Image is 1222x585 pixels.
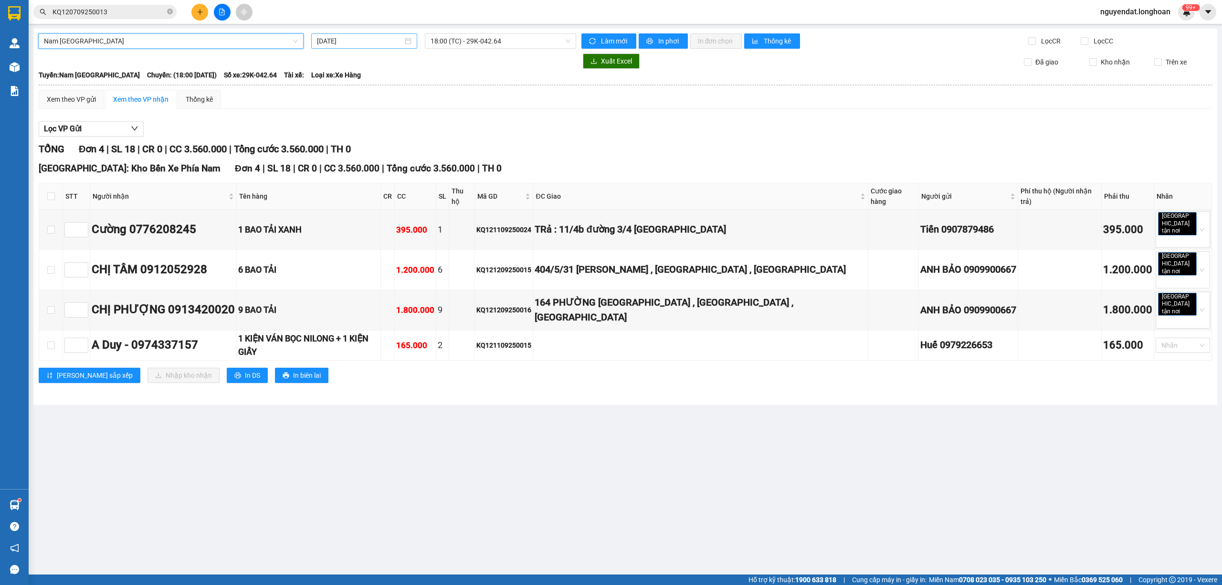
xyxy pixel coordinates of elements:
div: Xem theo VP nhận [113,94,169,105]
span: | [319,163,322,174]
span: close-circle [167,9,173,14]
span: plus [197,9,203,15]
div: KQ121209250016 [476,305,531,315]
span: CR 0 [142,143,162,155]
div: 1 BAO TẢI XANH [238,223,379,236]
span: message [10,565,19,574]
button: caret-down [1200,4,1216,21]
span: Miền Nam [929,574,1046,585]
span: CR 0 [298,163,317,174]
td: KQ121209250016 [475,290,533,330]
td: KQ121109250015 [475,330,533,361]
span: | [326,143,328,155]
span: TH 0 [482,163,502,174]
span: Hỗ trợ kỹ thuật: [748,574,836,585]
button: sort-ascending[PERSON_NAME] sắp xếp [39,368,140,383]
div: 6 BAO TẢI [238,263,379,277]
span: | [1130,574,1131,585]
span: | [382,163,384,174]
span: Mã GD [477,191,523,202]
button: bar-chartThống kê [744,33,800,49]
img: logo-vxr [8,6,21,21]
span: close [1181,229,1186,234]
span: question-circle [10,522,19,531]
div: Thống kê [186,94,213,105]
div: KQ121109250015 [476,340,531,351]
span: TỔNG [39,143,64,155]
span: bar-chart [752,38,760,45]
div: ANH BẢO 0909900667 [920,303,1016,318]
div: Huế 0979226653 [920,338,1016,352]
strong: 1900 633 818 [795,576,836,584]
button: file-add [214,4,231,21]
div: 165.000 [396,339,434,352]
span: Xuất Excel [601,56,632,66]
span: printer [234,372,241,380]
span: Lọc VP Gửi [44,123,82,135]
span: caret-down [1204,8,1212,16]
button: downloadXuất Excel [583,53,640,69]
span: Tổng cước 3.560.000 [234,143,324,155]
div: Cường 0776208245 [92,221,235,239]
input: 12/09/2025 [317,36,403,46]
th: SL [436,183,449,210]
div: Tiến 0907879486 [920,222,1016,237]
span: Đơn 4 [235,163,260,174]
span: Chuyến: (18:00 [DATE]) [147,70,217,80]
div: 1 KIỆN VÁN BỌC NILONG + 1 KIỆN GIẤY [238,332,379,359]
span: ⚪️ [1049,578,1052,582]
span: Lọc CR [1037,36,1062,46]
span: Thống kê [764,36,792,46]
span: printer [283,372,289,380]
div: CHỊ PHƯỢNG 0913420020 [92,301,235,319]
span: close [1181,309,1186,314]
div: 2 [438,339,447,352]
th: Phí thu hộ (Người nhận trả) [1018,183,1102,210]
button: syncLàm mới [581,33,636,49]
div: 404/5/31 [PERSON_NAME] , [GEOGRAPHIC_DATA] , [GEOGRAPHIC_DATA] [535,262,866,277]
div: 1.200.000 [1103,262,1152,278]
span: Loại xe: Xe Hàng [311,70,361,80]
button: plus [191,4,208,21]
div: CHỊ TÂM 0912052928 [92,261,235,279]
button: printerIn phơi [639,33,688,49]
span: [GEOGRAPHIC_DATA]: Kho Bến Xe Phía Nam [39,163,221,174]
span: In biên lai [293,370,321,381]
th: STT [63,183,90,210]
div: 9 BAO TẢI [238,303,379,317]
div: TRả : 11/4b đường 3/4 [GEOGRAPHIC_DATA] [535,222,866,237]
sup: 1 [18,499,21,501]
div: 164 PHƯỜNG [GEOGRAPHIC_DATA] , [GEOGRAPHIC_DATA] , [GEOGRAPHIC_DATA] [535,295,866,325]
span: sync [589,38,597,45]
th: Cước giao hàng [868,183,919,210]
span: Cung cấp máy in - giấy in: [852,574,927,585]
span: file-add [219,9,225,15]
th: CC [395,183,436,210]
div: KQ121209250015 [476,265,531,275]
img: solution-icon [10,86,20,96]
div: Xem theo VP gửi [47,94,96,105]
th: Phải thu [1102,183,1154,210]
span: SL 18 [267,163,291,174]
span: [GEOGRAPHIC_DATA] tận nơi [1158,252,1197,276]
img: warehouse-icon [10,62,20,72]
span: nguyendat.longhoan [1093,6,1178,18]
span: Số xe: 29K-042.64 [224,70,277,80]
span: | [263,163,265,174]
span: search [40,9,46,15]
span: aim [241,9,247,15]
span: 18:00 (TC) - 29K-042.64 [431,34,571,48]
span: close [1181,269,1186,274]
span: Người nhận [93,191,227,202]
div: 1.800.000 [396,304,434,317]
span: | [137,143,140,155]
input: Tìm tên, số ĐT hoặc mã đơn [53,7,165,17]
sup: 281 [1182,4,1200,11]
button: aim [236,4,253,21]
div: 395.000 [1103,222,1152,238]
div: Nhãn [1157,191,1209,202]
strong: 0369 525 060 [1082,576,1123,584]
div: KQ121109250024 [476,224,531,235]
span: | [229,143,232,155]
span: copyright [1169,576,1176,583]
